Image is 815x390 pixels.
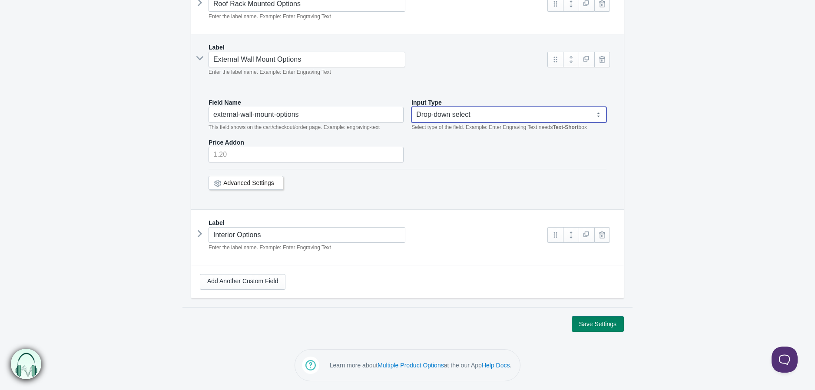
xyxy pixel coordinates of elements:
a: Help Docs [482,362,510,369]
a: Add Another Custom Field [200,274,285,290]
em: Enter the label name. Example: Enter Engraving Text [209,13,331,20]
iframe: Toggle Customer Support [772,347,798,373]
em: Enter the label name. Example: Enter Engraving Text [209,69,331,75]
label: Input Type [411,98,442,107]
button: Save Settings [572,316,624,332]
label: Label [209,218,225,227]
b: Text-Short [553,124,578,130]
label: Label [209,43,225,52]
em: This field shows on the cart/checkout/order page. Example: engraving-text [209,124,380,130]
em: Select type of the field. Example: Enter Engraving Text needs box [411,124,587,130]
a: Multiple Product Options [378,362,444,369]
img: bxm.png [11,348,42,379]
a: Advanced Settings [223,179,274,186]
em: Enter the label name. Example: Enter Engraving Text [209,245,331,251]
label: Price Addon [209,138,244,147]
input: 1.20 [209,147,404,162]
p: Learn more about at the our App . [330,361,512,370]
label: Field Name [209,98,241,107]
